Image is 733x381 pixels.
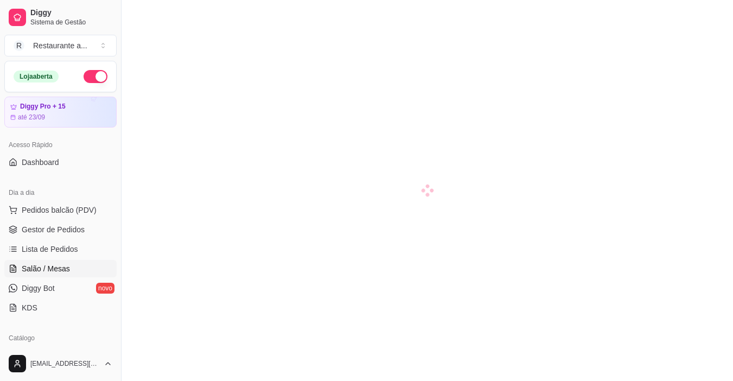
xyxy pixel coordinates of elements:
article: Diggy Pro + 15 [20,103,66,111]
div: Restaurante a ... [33,40,87,51]
div: Dia a dia [4,184,117,201]
span: R [14,40,24,51]
a: Diggy Botnovo [4,280,117,297]
a: Dashboard [4,154,117,171]
a: Gestor de Pedidos [4,221,117,238]
a: KDS [4,299,117,316]
span: KDS [22,302,37,313]
button: Select a team [4,35,117,56]
a: Diggy Pro + 15até 23/09 [4,97,117,128]
button: Pedidos balcão (PDV) [4,201,117,219]
a: DiggySistema de Gestão [4,4,117,30]
span: Pedidos balcão (PDV) [22,205,97,215]
div: Loja aberta [14,71,59,82]
span: Lista de Pedidos [22,244,78,255]
span: Salão / Mesas [22,263,70,274]
span: Sistema de Gestão [30,18,112,27]
div: Catálogo [4,329,117,347]
div: Acesso Rápido [4,136,117,154]
a: Salão / Mesas [4,260,117,277]
span: Diggy Bot [22,283,55,294]
button: Alterar Status [84,70,107,83]
span: [EMAIL_ADDRESS][DOMAIN_NAME] [30,359,99,368]
span: Dashboard [22,157,59,168]
span: Gestor de Pedidos [22,224,85,235]
a: Lista de Pedidos [4,240,117,258]
article: até 23/09 [18,113,45,122]
button: [EMAIL_ADDRESS][DOMAIN_NAME] [4,351,117,377]
span: Diggy [30,8,112,18]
